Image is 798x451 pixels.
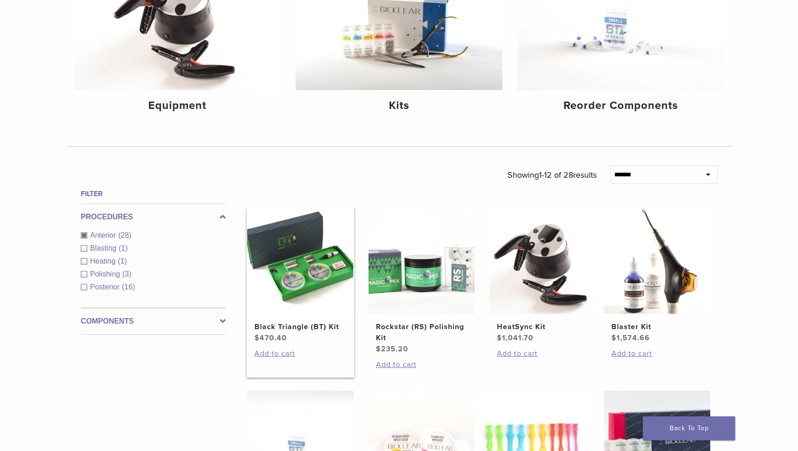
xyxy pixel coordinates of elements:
[376,321,467,343] h2: Rockstar (RS) Polishing Kit
[81,188,226,199] h4: Filter
[81,316,226,327] label: Components
[368,208,476,355] a: Rockstar (RS) Polishing KitRockstar (RS) Polishing Kit $235.20
[118,257,127,265] span: (1)
[254,321,346,332] h2: Black Triangle (BT) Kit
[497,333,502,343] span: $
[254,333,287,343] bdi: 470.40
[490,208,596,314] img: HeatSync Kit
[247,208,354,343] a: Black Triangle (BT) KitBlack Triangle (BT) Kit $470.40
[508,165,597,185] p: Showing results
[604,208,711,343] a: Blaster KitBlaster Kit $1,574.66
[81,97,273,114] h4: Equipment
[376,344,408,354] bdi: 235.20
[254,333,260,343] span: $
[611,333,617,343] span: $
[90,270,122,278] span: Polishing
[376,359,467,370] a: Add to cart: “Rockstar (RS) Polishing Kit”
[90,257,118,265] span: Heating
[118,231,131,239] span: (28)
[611,333,650,343] bdi: 1,574.66
[489,208,597,343] a: HeatSync KitHeatSync Kit $1,041.70
[81,211,226,222] label: Procedures
[90,244,119,252] span: Blasting
[539,170,573,180] span: 1-12 of 28
[122,283,135,291] span: (16)
[497,321,588,332] h2: HeatSync Kit
[497,348,588,359] a: Add to cart: “HeatSync Kit”
[611,321,703,332] h2: Blaster Kit
[90,231,118,239] span: Anterior
[376,344,381,354] span: $
[254,348,346,359] a: Add to cart: “Black Triangle (BT) Kit”
[497,333,533,343] bdi: 1,041.70
[369,208,475,314] img: Rockstar (RS) Polishing Kit
[611,348,703,359] a: Add to cart: “Blaster Kit”
[119,244,128,252] span: (1)
[604,208,710,314] img: Blaster Kit
[303,97,495,114] h4: Kits
[643,416,735,440] a: Back To Top
[247,208,353,314] img: Black Triangle (BT) Kit
[525,97,717,114] h4: Reorder Components
[90,283,122,291] span: Posterior
[122,270,132,278] span: (3)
